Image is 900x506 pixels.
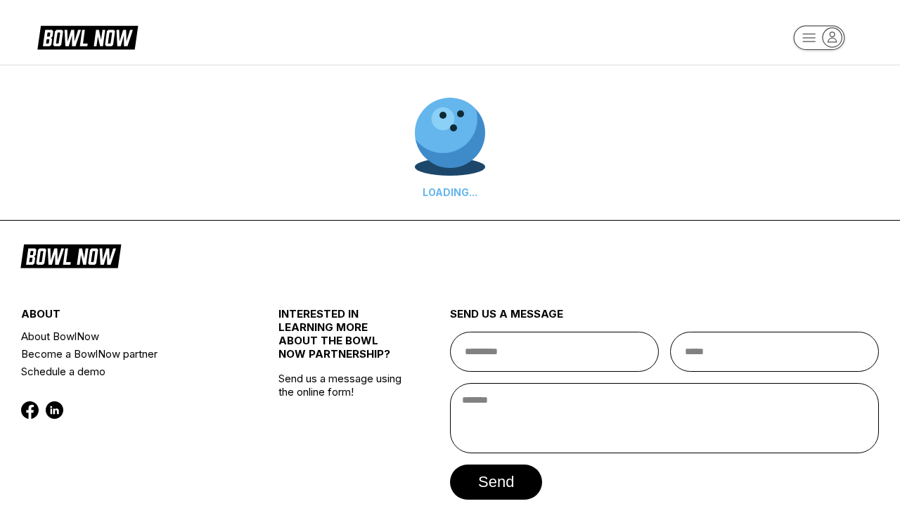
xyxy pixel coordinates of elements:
[21,345,236,363] a: Become a BowlNow partner
[21,363,236,380] a: Schedule a demo
[278,307,407,372] div: INTERESTED IN LEARNING MORE ABOUT THE BOWL NOW PARTNERSHIP?
[21,327,236,345] a: About BowlNow
[450,465,542,500] button: send
[21,307,236,327] div: about
[415,186,485,198] div: LOADING...
[450,307,879,332] div: send us a message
